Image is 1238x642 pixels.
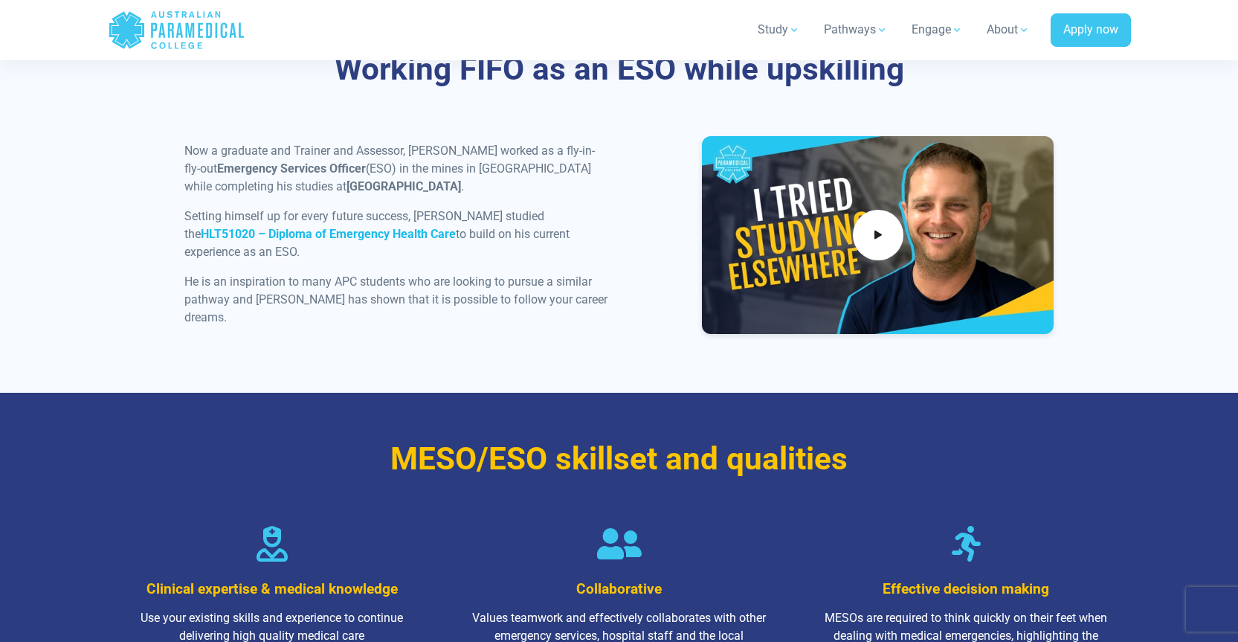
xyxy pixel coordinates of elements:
[749,9,809,51] a: Study
[146,580,398,597] span: Clinical expertise & medical knowledge
[184,440,1054,478] h3: MESO/ESO skillset and qualities
[217,161,366,176] strong: Emergency Services Officer
[815,9,897,51] a: Pathways
[201,227,456,241] a: HLT51020 – Diploma of Emergency Health Care
[184,142,610,196] p: Now a graduate and Trainer and Assessor, [PERSON_NAME] worked as a fly-in-fly-out (ESO) in the mi...
[346,179,461,193] strong: [GEOGRAPHIC_DATA]
[184,273,610,327] p: He is an inspiration to many APC students who are looking to pursue a similar pathway and [PERSON...
[184,208,610,261] p: Setting himself up for every future success, [PERSON_NAME] studied the to build on his current ex...
[903,9,972,51] a: Engage
[1051,13,1131,48] a: Apply now
[978,9,1039,51] a: About
[108,6,245,54] a: Australian Paramedical College
[184,51,1054,89] h3: Working FIFO as an ESO while upskilling
[883,580,1049,597] span: Effective decision making
[576,580,662,597] span: Collaborative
